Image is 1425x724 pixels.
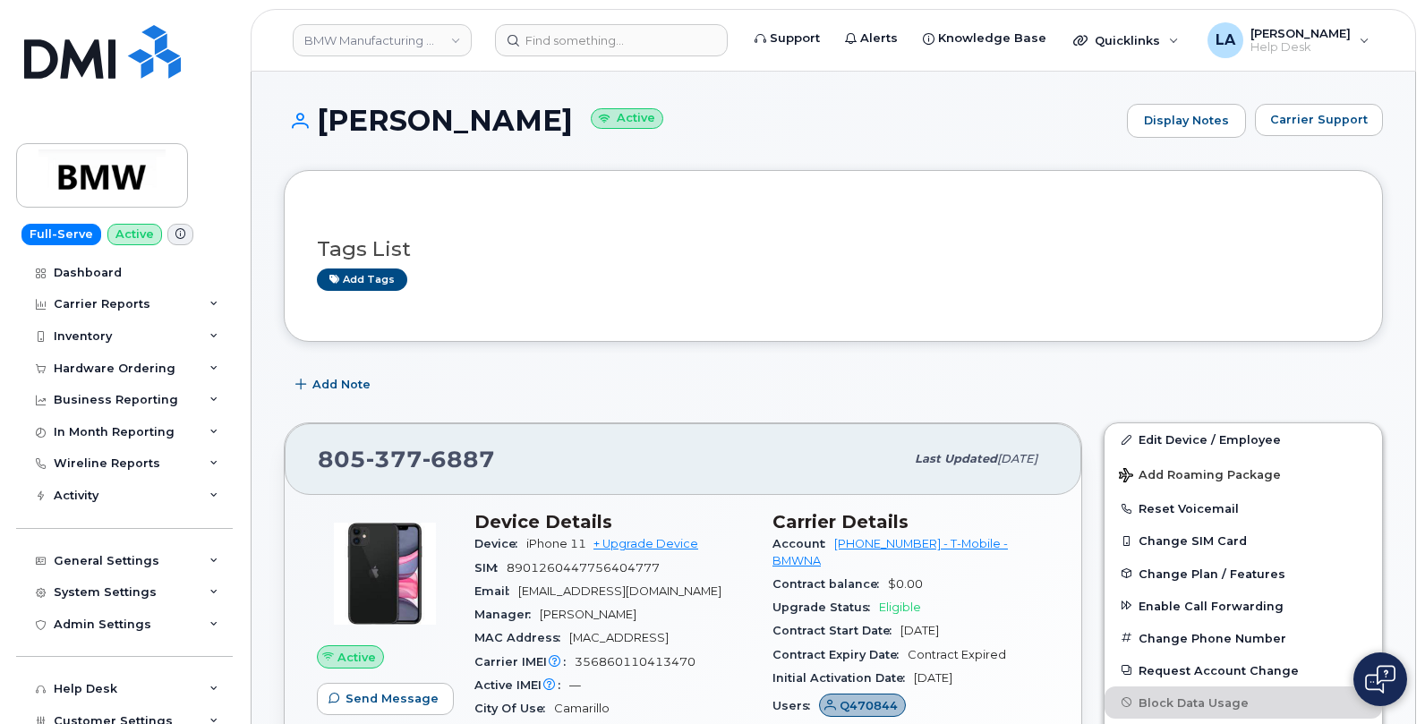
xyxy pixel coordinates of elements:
[331,520,439,627] img: iPhone_11.jpg
[914,671,952,685] span: [DATE]
[540,608,636,621] span: [PERSON_NAME]
[312,376,371,393] span: Add Note
[772,671,914,685] span: Initial Activation Date
[915,452,997,465] span: Last updated
[1139,566,1285,580] span: Change Plan / Features
[1139,599,1284,612] span: Enable Call Forwarding
[1105,492,1382,524] button: Reset Voicemail
[593,537,698,550] a: + Upgrade Device
[772,624,900,637] span: Contract Start Date
[518,584,721,598] span: [EMAIL_ADDRESS][DOMAIN_NAME]
[1105,524,1382,557] button: Change SIM Card
[997,452,1037,465] span: [DATE]
[772,600,879,614] span: Upgrade Status
[474,631,569,644] span: MAC Address
[879,600,921,614] span: Eligible
[346,690,439,707] span: Send Message
[1255,104,1383,136] button: Carrier Support
[569,678,581,692] span: —
[474,655,575,669] span: Carrier IMEI
[1105,590,1382,622] button: Enable Call Forwarding
[474,511,751,532] h3: Device Details
[474,584,518,598] span: Email
[1105,423,1382,456] a: Edit Device / Employee
[1105,558,1382,590] button: Change Plan / Features
[474,537,526,550] span: Device
[772,511,1049,532] h3: Carrier Details
[772,537,834,550] span: Account
[772,699,819,712] span: Users
[575,655,695,669] span: 356860110413470
[474,678,569,692] span: Active IMEI
[318,446,495,473] span: 805
[554,702,610,715] span: Camarillo
[317,268,407,291] a: Add tags
[1105,686,1382,719] button: Block Data Usage
[908,648,1006,661] span: Contract Expired
[526,537,586,550] span: iPhone 11
[284,105,1118,136] h1: [PERSON_NAME]
[900,624,939,637] span: [DATE]
[840,697,898,714] span: Q470844
[591,108,663,129] small: Active
[1119,468,1281,485] span: Add Roaming Package
[1105,654,1382,686] button: Request Account Change
[366,446,422,473] span: 377
[772,537,1008,566] a: [PHONE_NUMBER] - T-Mobile - BMWNA
[422,446,495,473] span: 6887
[772,648,908,661] span: Contract Expiry Date
[1105,456,1382,492] button: Add Roaming Package
[284,369,386,401] button: Add Note
[474,561,507,575] span: SIM
[507,561,660,575] span: 8901260447756404777
[337,649,376,666] span: Active
[474,608,540,621] span: Manager
[1365,665,1395,694] img: Open chat
[819,699,906,712] a: Q470844
[569,631,669,644] span: [MAC_ADDRESS]
[1105,622,1382,654] button: Change Phone Number
[317,238,1350,260] h3: Tags List
[1127,104,1246,138] a: Display Notes
[1270,111,1368,128] span: Carrier Support
[317,683,454,715] button: Send Message
[474,702,554,715] span: City Of Use
[772,577,888,591] span: Contract balance
[888,577,923,591] span: $0.00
